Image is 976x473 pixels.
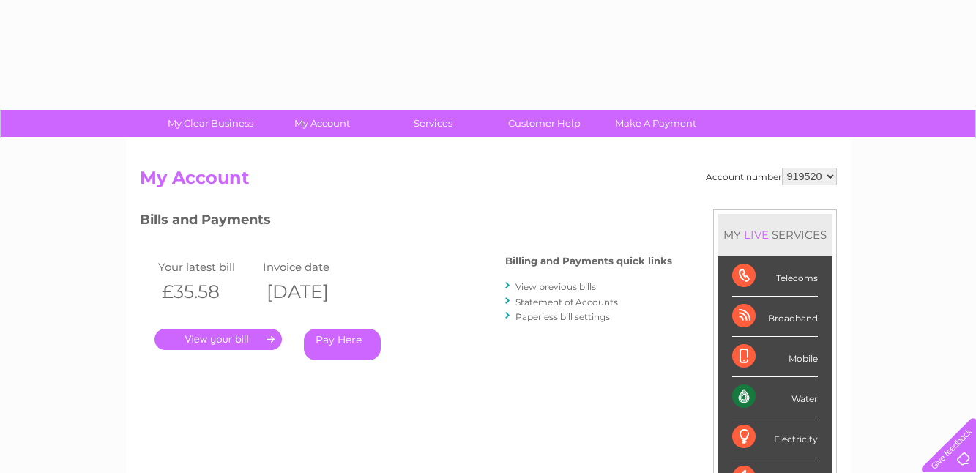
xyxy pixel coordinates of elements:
a: View previous bills [515,281,596,292]
a: Statement of Accounts [515,297,618,308]
td: Invoice date [259,257,365,277]
div: LIVE [741,228,772,242]
h3: Bills and Payments [140,209,672,235]
div: Broadband [732,297,818,337]
div: Mobile [732,337,818,377]
a: My Account [261,110,382,137]
a: Customer Help [484,110,605,137]
a: Pay Here [304,329,381,360]
a: Services [373,110,493,137]
div: MY SERVICES [718,214,832,256]
a: My Clear Business [150,110,271,137]
div: Water [732,377,818,417]
div: Electricity [732,417,818,458]
div: Account number [706,168,837,185]
th: £35.58 [154,277,260,307]
a: . [154,329,282,350]
th: [DATE] [259,277,365,307]
a: Make A Payment [595,110,716,137]
td: Your latest bill [154,257,260,277]
a: Paperless bill settings [515,311,610,322]
div: Telecoms [732,256,818,297]
h4: Billing and Payments quick links [505,256,672,267]
h2: My Account [140,168,837,195]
